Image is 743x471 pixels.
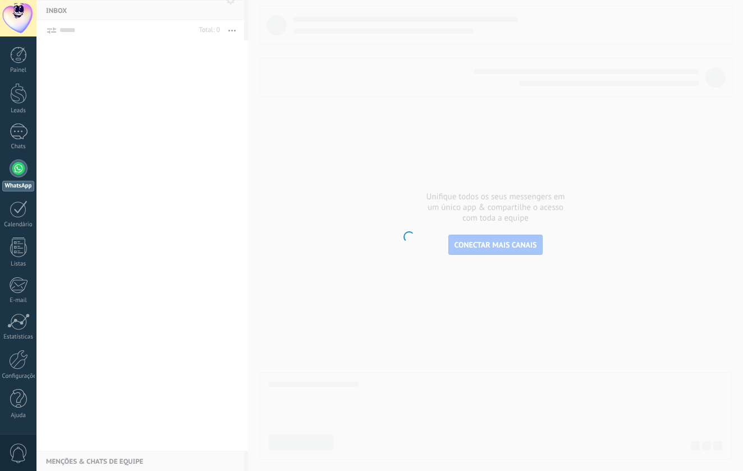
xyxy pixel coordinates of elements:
div: Painel [2,67,35,74]
div: Leads [2,107,35,115]
div: Listas [2,260,35,268]
div: WhatsApp [2,181,34,191]
div: E-mail [2,297,35,304]
div: Ajuda [2,412,35,419]
div: Estatísticas [2,333,35,341]
div: Calendário [2,221,35,228]
div: Chats [2,143,35,150]
div: Configurações [2,373,35,380]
